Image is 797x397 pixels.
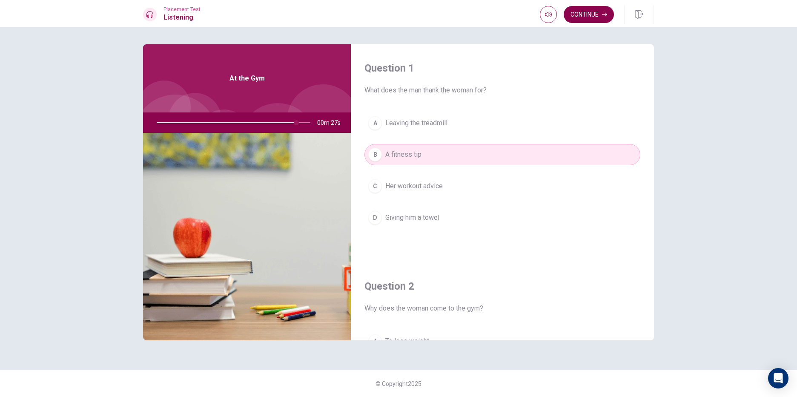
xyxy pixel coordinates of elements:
[163,6,201,12] span: Placement Test
[364,175,640,197] button: CHer workout advice
[143,133,351,340] img: At the Gym
[376,380,421,387] span: © Copyright 2025
[385,118,447,128] span: Leaving the treadmill
[368,148,382,161] div: B
[364,303,640,314] span: Why does the woman come to the gym?
[368,116,382,130] div: A
[385,150,421,160] span: A fitness tip
[364,85,640,95] span: What does the man thank the woman for?
[385,213,439,223] span: Giving him a towel
[229,73,265,83] span: At the Gym
[364,112,640,134] button: ALeaving the treadmill
[564,6,614,23] button: Continue
[368,211,382,224] div: D
[364,331,640,352] button: ATo lose weight
[364,207,640,228] button: DGiving him a towel
[163,12,201,23] h1: Listening
[364,279,640,293] h4: Question 2
[364,144,640,165] button: BA fitness tip
[768,368,788,388] div: Open Intercom Messenger
[364,61,640,75] h4: Question 1
[385,181,443,191] span: Her workout advice
[368,179,382,193] div: C
[317,112,347,133] span: 00m 27s
[385,336,429,346] span: To lose weight
[368,334,382,348] div: A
